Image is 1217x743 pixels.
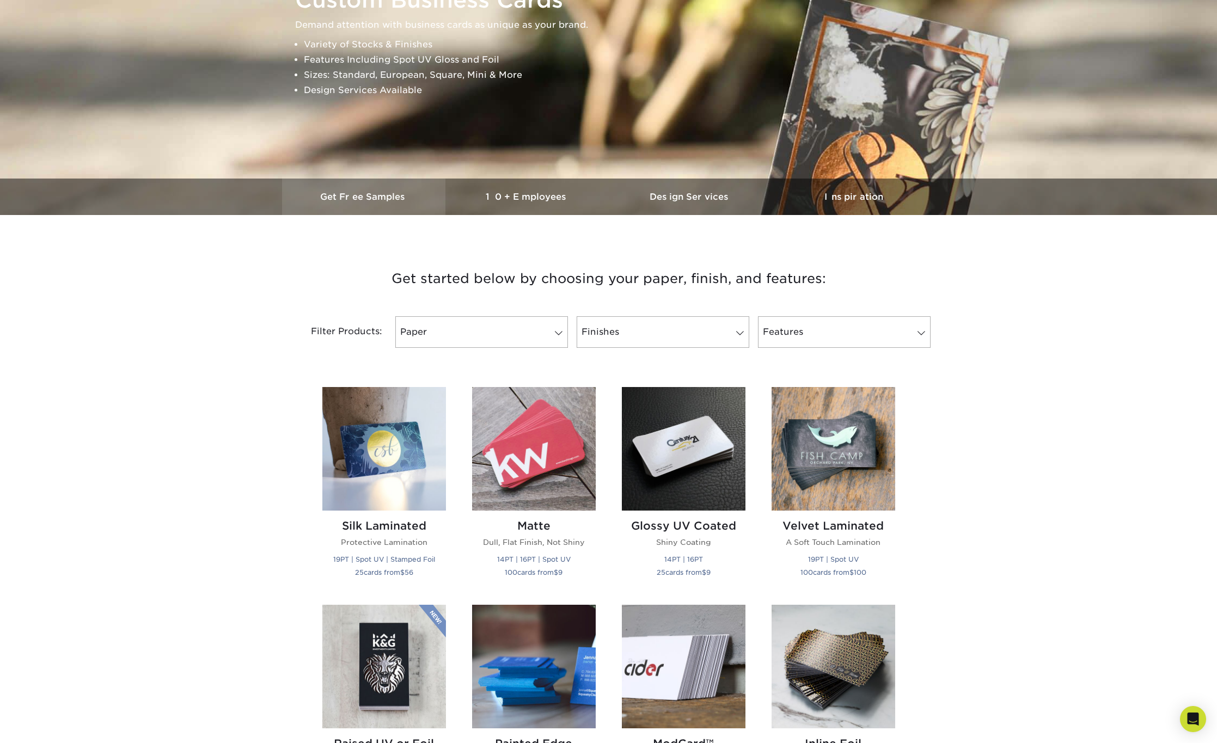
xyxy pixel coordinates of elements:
span: 100 [505,568,517,576]
h3: Get started below by choosing your paper, finish, and features: [290,254,927,303]
span: 9 [558,568,562,576]
span: $ [849,568,854,576]
small: 19PT | Spot UV | Stamped Foil [333,555,435,563]
a: Velvet Laminated Business Cards Velvet Laminated A Soft Touch Lamination 19PT | Spot UV 100cards ... [772,387,895,591]
img: New Product [419,605,446,637]
img: Velvet Laminated Business Cards [772,387,895,511]
p: A Soft Touch Lamination [772,537,895,548]
small: 14PT | 16PT [664,555,703,563]
span: $ [400,568,405,576]
small: cards from [505,568,562,576]
span: $ [554,568,558,576]
li: Features Including Spot UV Gloss and Foil [304,52,932,67]
small: 14PT | 16PT | Spot UV [497,555,571,563]
span: $ [702,568,706,576]
h3: Inspiration [772,192,935,202]
span: 25 [355,568,364,576]
a: Features [758,316,931,348]
small: cards from [355,568,413,576]
div: Open Intercom Messenger [1180,706,1206,732]
p: Shiny Coating [622,537,745,548]
div: Filter Products: [282,316,391,348]
p: Demand attention with business cards as unique as your brand. [295,17,932,33]
img: Glossy UV Coated Business Cards [622,387,745,511]
h2: Glossy UV Coated [622,519,745,532]
a: 10+ Employees [445,179,609,215]
h2: Matte [472,519,596,532]
p: Dull, Flat Finish, Not Shiny [472,537,596,548]
img: Matte Business Cards [472,387,596,511]
h2: Silk Laminated [322,519,446,532]
small: cards from [657,568,711,576]
h3: Get Free Samples [282,192,445,202]
span: 56 [405,568,413,576]
li: Variety of Stocks & Finishes [304,37,932,52]
small: 19PT | Spot UV [808,555,859,563]
img: Silk Laminated Business Cards [322,387,446,511]
img: Raised UV or Foil Business Cards [322,605,446,728]
a: Paper [395,316,568,348]
a: Get Free Samples [282,179,445,215]
span: 100 [800,568,813,576]
p: Protective Lamination [322,537,446,548]
a: Glossy UV Coated Business Cards Glossy UV Coated Shiny Coating 14PT | 16PT 25cards from$9 [622,387,745,591]
h3: 10+ Employees [445,192,609,202]
a: Matte Business Cards Matte Dull, Flat Finish, Not Shiny 14PT | 16PT | Spot UV 100cards from$9 [472,387,596,591]
img: ModCard™ Business Cards [622,605,745,728]
small: cards from [800,568,866,576]
a: Inspiration [772,179,935,215]
img: Painted Edge Business Cards [472,605,596,728]
li: Design Services Available [304,83,932,98]
h3: Design Services [609,192,772,202]
img: Inline Foil Business Cards [772,605,895,728]
span: 9 [706,568,711,576]
iframe: Google Customer Reviews [3,710,93,739]
a: Finishes [577,316,749,348]
a: Silk Laminated Business Cards Silk Laminated Protective Lamination 19PT | Spot UV | Stamped Foil ... [322,387,446,591]
a: Design Services [609,179,772,215]
span: 25 [657,568,665,576]
h2: Velvet Laminated [772,519,895,532]
li: Sizes: Standard, European, Square, Mini & More [304,67,932,83]
span: 100 [854,568,866,576]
